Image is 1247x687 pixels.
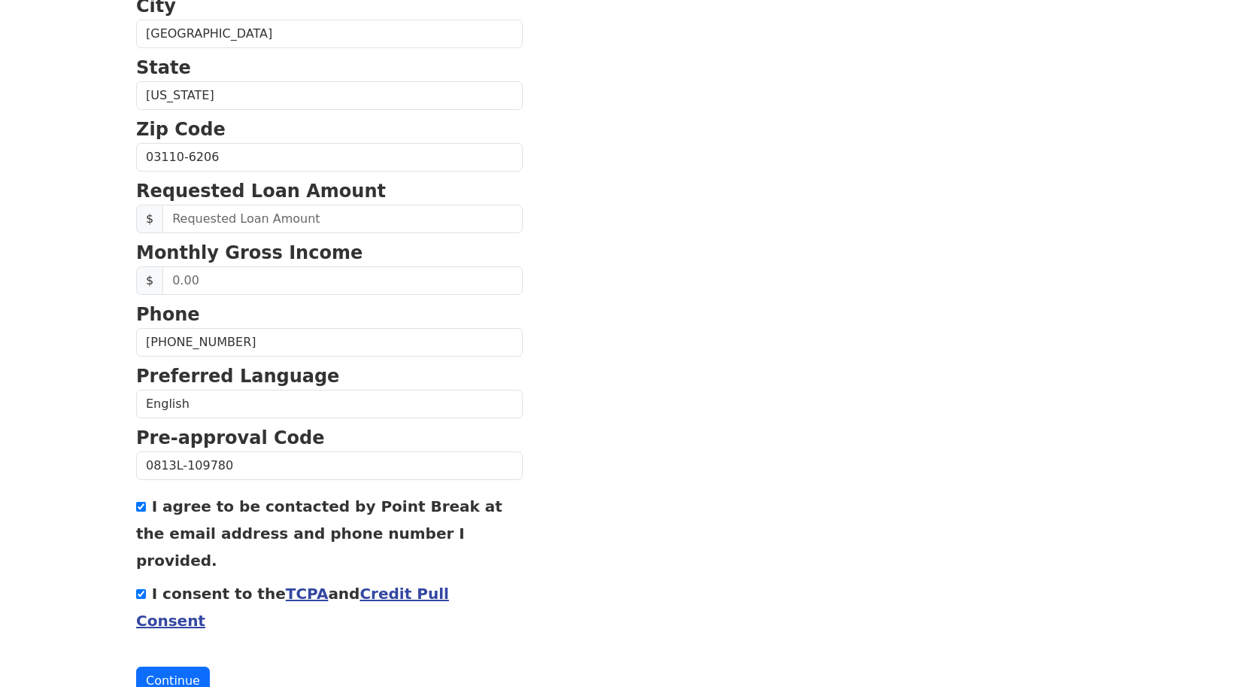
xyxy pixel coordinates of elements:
strong: Requested Loan Amount [136,181,386,202]
label: I agree to be contacted by Point Break at the email address and phone number I provided. [136,497,502,570]
strong: Phone [136,304,200,325]
input: Zip Code [136,143,523,172]
label: I consent to the and [136,585,449,630]
a: TCPA [286,585,329,603]
strong: State [136,57,191,78]
input: (___) ___-____ [136,328,523,357]
input: 0.00 [162,266,523,295]
strong: Zip Code [136,119,226,140]
input: Requested Loan Amount [162,205,523,233]
span: $ [136,266,163,295]
input: City [136,20,523,48]
strong: Pre-approval Code [136,427,325,448]
span: $ [136,205,163,233]
p: Monthly Gross Income [136,239,523,266]
input: Pre-approval Code [136,451,523,480]
strong: Preferred Language [136,366,339,387]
